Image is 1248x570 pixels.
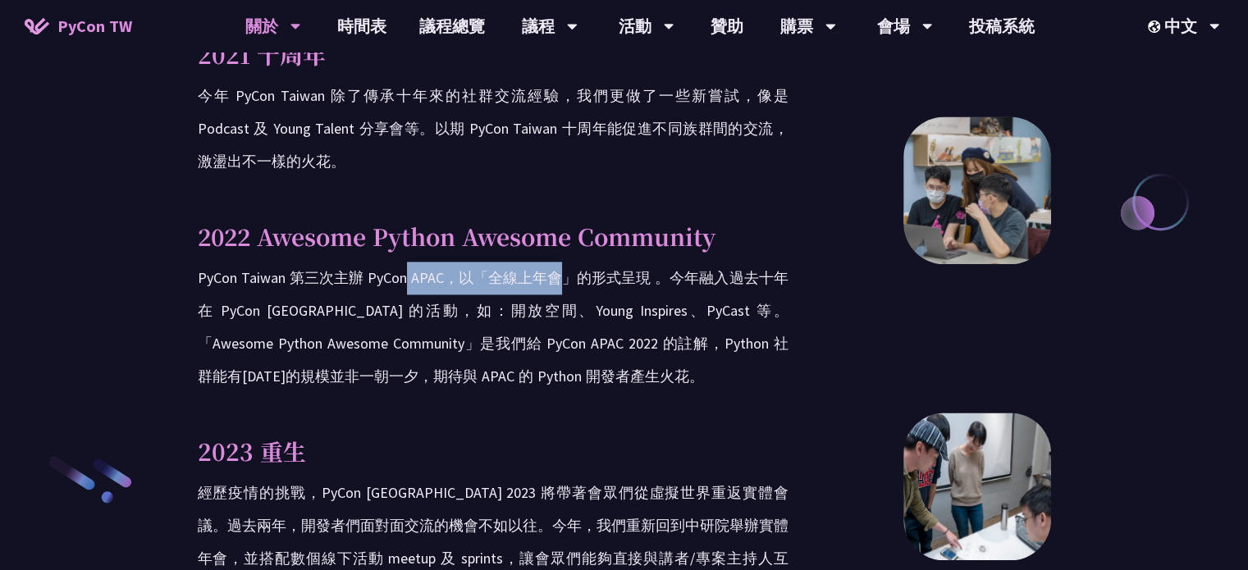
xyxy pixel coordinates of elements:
span: PyCon TW [57,14,132,39]
p: 2021 十周年 [198,37,789,71]
p: PyCon Taiwan 第三次主辦 PyCon APAC，以「全線上年會」的形式呈現 。今年融入過去十年在 PyCon [GEOGRAPHIC_DATA] 的活動，如：開放空間、Young I... [198,262,789,393]
p: 2022 Awesome Python Awesome Community [198,219,789,253]
img: Locale Icon [1148,21,1164,33]
p: 2023 重生 [198,434,789,468]
a: PyCon TW [8,6,149,47]
p: 今年 PyCon Taiwan 除了傳承十年來的社群交流經驗，我們更做了一些新嘗試，像是 Podcast 及 Young Talent 分享會等。以期 PyCon Taiwan 十周年能促進不同... [198,80,789,178]
img: Home icon of PyCon TW 2025 [25,18,49,34]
